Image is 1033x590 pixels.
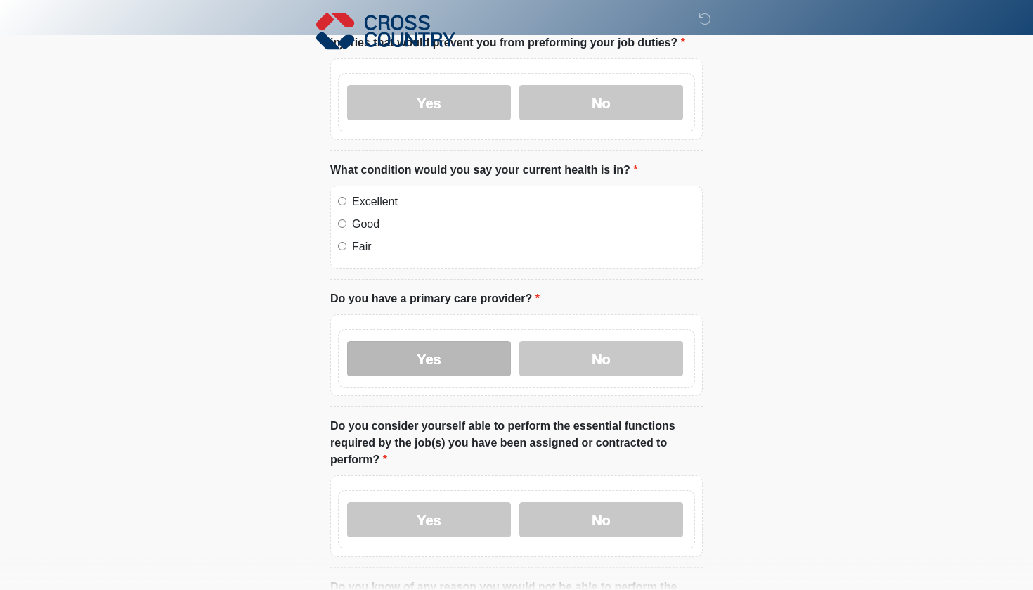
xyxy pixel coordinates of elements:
label: No [519,85,683,120]
input: Excellent [338,197,346,205]
label: Yes [347,341,511,376]
label: Excellent [352,193,695,210]
label: Good [352,216,695,233]
img: Cross Country Logo [316,11,455,51]
label: Do you have a primary care provider? [330,290,540,307]
label: What condition would you say your current health is in? [330,162,637,179]
label: Yes [347,502,511,537]
label: No [519,341,683,376]
label: Yes [347,85,511,120]
label: Fair [352,238,695,255]
input: Fair [338,242,346,250]
label: Do you consider yourself able to perform the essential functions required by the job(s) you have ... [330,418,703,468]
label: No [519,502,683,537]
input: Good [338,219,346,228]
